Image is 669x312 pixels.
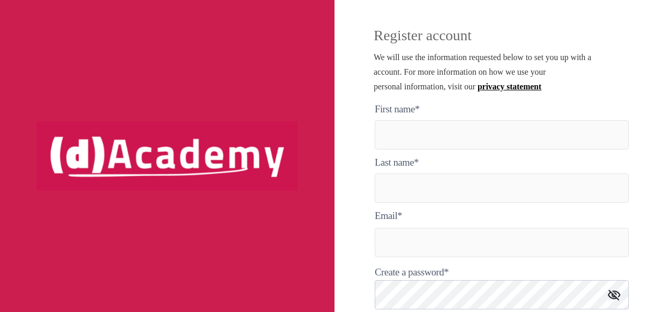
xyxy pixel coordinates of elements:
[608,290,620,301] img: icon
[37,121,298,190] img: logo
[374,29,635,50] p: Register account
[374,53,591,91] span: We will use the information requested below to set you up with a account. For more information on...
[478,82,541,91] a: privacy statement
